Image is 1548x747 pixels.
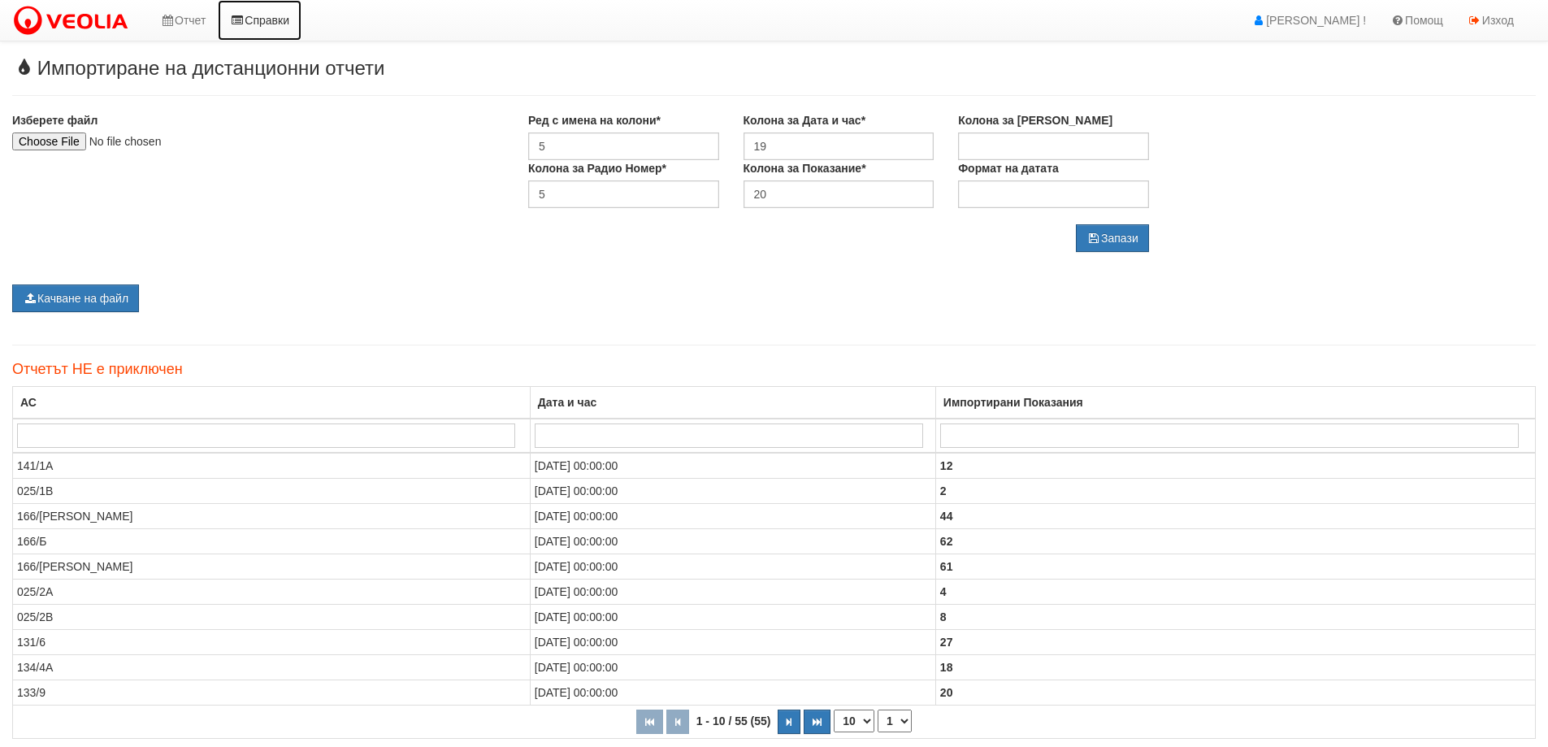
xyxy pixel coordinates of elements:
[778,710,800,734] button: Следваща страница
[12,112,98,128] label: Изберете файл
[834,710,874,732] select: Брой редове на страница
[13,655,531,680] td: 134/4А
[530,630,935,655] td: [DATE] 00:00:00
[12,284,139,312] button: Качване на файл
[940,510,953,523] b: 44
[13,580,531,605] td: 025/2А
[13,680,531,706] td: 133/9
[692,714,775,727] span: 1 - 10 / 55 (55)
[13,605,531,630] td: 025/2В
[530,554,935,580] td: [DATE] 00:00:00
[940,560,953,573] b: 61
[744,160,866,176] label: Колона за Показание*
[940,686,953,699] b: 20
[13,479,531,504] td: 025/1В
[940,484,947,497] b: 2
[528,160,666,176] label: Колона за Радио Номер*
[13,554,531,580] td: 166/[PERSON_NAME]
[528,112,661,128] label: Ред с имена на колони*
[12,362,1536,378] h4: Отчетът НЕ е приключен
[530,580,935,605] td: [DATE] 00:00:00
[17,391,526,414] div: АС
[878,710,912,732] select: Страница номер
[530,529,935,554] td: [DATE] 00:00:00
[940,535,953,548] b: 62
[958,180,1149,208] input: Запишете формата с латински букви
[940,661,953,674] b: 18
[636,710,663,734] button: Първа страница
[530,504,935,529] td: [DATE] 00:00:00
[940,585,947,598] b: 4
[13,504,531,529] td: 166/[PERSON_NAME]
[940,391,1531,414] div: Импортирани Показания
[958,160,1059,176] label: Формат на датата
[535,391,931,414] div: Дата и час
[12,4,136,38] img: VeoliaLogo.png
[530,453,935,479] td: [DATE] 00:00:00
[940,636,953,649] b: 27
[13,387,531,419] th: АС: No sort applied, activate to apply an ascending sort
[1076,224,1149,252] button: Запази
[12,58,1536,79] h3: Импортиране на дистанционни отчети
[744,112,866,128] label: Колона за Дата и час*
[530,479,935,504] td: [DATE] 00:00:00
[940,610,947,623] b: 8
[935,387,1535,419] th: Импортирани Показания: No sort applied, activate to apply an ascending sort
[530,680,935,706] td: [DATE] 00:00:00
[666,710,689,734] button: Предишна страница
[530,387,935,419] th: Дата и час: No sort applied, activate to apply an ascending sort
[530,655,935,680] td: [DATE] 00:00:00
[804,710,830,734] button: Последна страница
[958,112,1112,128] label: Колона за [PERSON_NAME]
[530,605,935,630] td: [DATE] 00:00:00
[13,630,531,655] td: 131/6
[940,459,953,472] b: 12
[13,529,531,554] td: 166/Б
[13,453,531,479] td: 141/1А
